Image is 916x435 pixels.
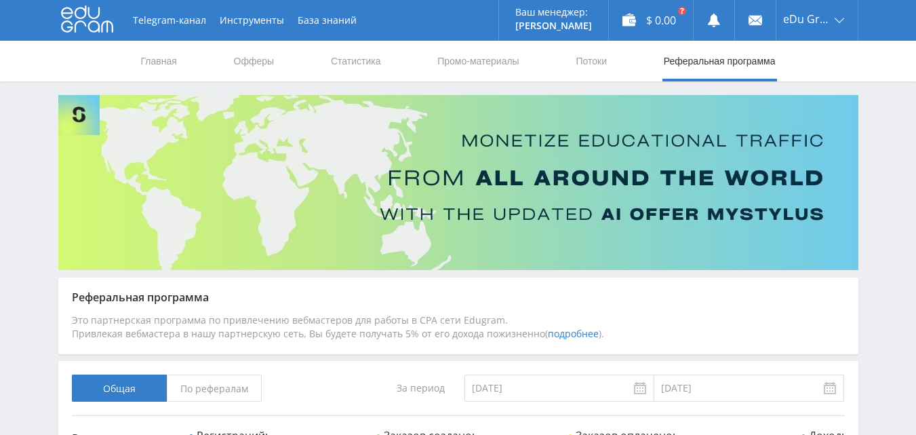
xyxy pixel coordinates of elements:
[783,14,831,24] span: eDu Group
[545,327,604,340] span: ( ).
[436,41,520,81] a: Промо-материалы
[330,41,382,81] a: Статистика
[334,375,452,402] div: За период
[515,7,592,18] p: Ваш менеджер:
[233,41,276,81] a: Офферы
[72,291,845,303] div: Реферальная программа
[167,375,262,402] span: По рефералам
[548,327,599,340] a: подробнее
[58,95,858,270] img: Banner
[574,41,608,81] a: Потоки
[72,375,167,402] span: Общая
[515,20,592,31] p: [PERSON_NAME]
[662,41,777,81] a: Реферальная программа
[72,314,845,341] div: Это партнерская программа по привлечению вебмастеров для работы в CPA сети Edugram. Привлекая веб...
[140,41,178,81] a: Главная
